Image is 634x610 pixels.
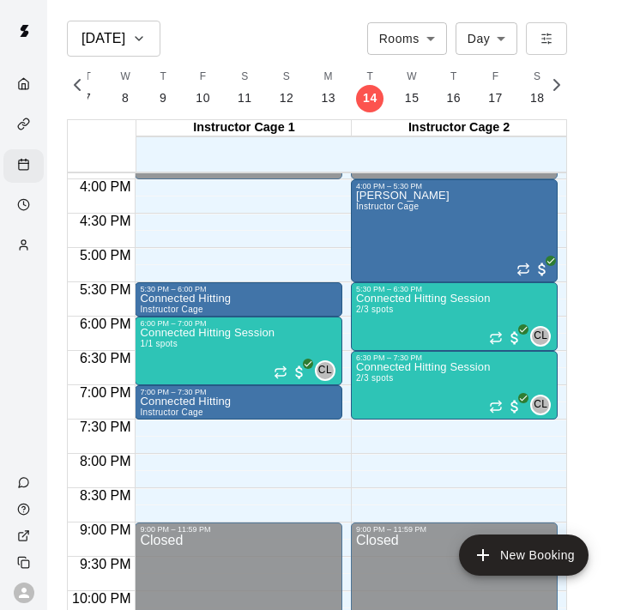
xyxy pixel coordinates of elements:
p: 14 [363,89,377,107]
div: 5:30 PM – 6:00 PM: Connected Hitting [135,282,341,317]
span: Recurring event [274,365,287,379]
span: 8:30 PM [75,488,136,503]
span: All customers have paid [506,398,523,415]
span: T [450,69,457,86]
span: T [84,69,91,86]
span: 10:00 PM [68,591,135,606]
span: Recurring event [516,263,530,276]
button: T9 [144,63,182,112]
button: [DATE] [67,21,160,57]
span: W [120,69,130,86]
div: 5:30 PM – 6:30 PM: Connected Hitting Session [351,282,558,351]
span: All customers have paid [291,364,308,381]
span: CL [534,396,547,414]
span: Colin Lyman [537,395,551,415]
div: Instructor Cage 2 [352,120,567,136]
div: 5:30 PM – 6:00 PM [140,285,336,293]
p: 7 [84,89,91,107]
span: F [200,69,207,86]
button: F17 [474,63,516,112]
span: 8:00 PM [75,454,136,468]
button: W15 [391,63,433,112]
span: 9:30 PM [75,557,136,571]
p: 15 [405,89,420,107]
span: 5:00 PM [75,248,136,263]
span: 7:00 PM [75,385,136,400]
button: M13 [307,63,349,112]
button: T16 [433,63,475,112]
p: 18 [530,89,545,107]
div: 9:00 PM – 11:59 PM [356,525,552,534]
a: Visit help center [3,496,47,522]
span: 7:30 PM [75,420,136,434]
span: All customers have paid [506,329,523,347]
p: 9 [160,89,166,107]
p: 17 [488,89,503,107]
p: 11 [238,89,252,107]
span: 1/1 spots filled [140,339,178,348]
span: 4:30 PM [75,214,136,228]
p: 13 [321,89,335,107]
span: 5:30 PM [75,282,136,297]
span: Recurring event [489,331,503,345]
div: Colin Lyman [530,326,551,347]
button: W8 [106,63,144,112]
span: 6:00 PM [75,317,136,331]
span: 6:30 PM [75,351,136,365]
div: Instructor Cage 1 [136,120,352,136]
span: 2/3 spots filled [356,305,394,314]
button: S12 [266,63,308,112]
div: 9:00 PM – 11:59 PM [140,525,336,534]
span: Colin Lyman [322,360,335,381]
div: Copy public page link [3,549,47,576]
button: S11 [224,63,266,112]
span: 2/3 spots filled [356,373,394,383]
a: Contact Us [3,469,47,496]
span: 4:00 PM [75,179,136,194]
span: T [367,69,374,86]
span: Instructor Cage [140,305,202,314]
span: S [241,69,248,86]
span: Instructor Cage [356,202,419,211]
span: CL [534,328,547,345]
div: 5:30 PM – 6:30 PM [356,285,552,293]
span: CL [318,362,332,379]
div: Colin Lyman [315,360,335,381]
button: add [459,535,589,576]
div: 6:30 PM – 7:30 PM: Connected Hitting Session [351,351,558,420]
button: T7 [69,63,106,112]
div: Colin Lyman [530,395,551,415]
span: Colin Lyman [537,326,551,347]
button: T14 [349,63,391,112]
span: Recurring event [489,400,503,414]
span: T [160,69,166,86]
p: 10 [196,89,210,107]
img: Swift logo [7,14,41,48]
span: All customers have paid [534,261,551,278]
p: 16 [447,89,462,107]
div: 6:00 PM – 7:00 PM [140,319,336,328]
h6: [DATE] [82,27,125,51]
button: S18 [516,63,559,112]
p: 12 [280,89,294,107]
span: Instructor Cage [140,408,202,417]
div: 6:30 PM – 7:30 PM [356,353,552,362]
div: Rooms [367,22,447,54]
span: 9:00 PM [75,522,136,537]
span: S [534,69,540,86]
div: 4:00 PM – 5:30 PM: Burke [351,179,558,282]
div: Day [456,22,518,54]
span: M [324,69,333,86]
span: F [492,69,499,86]
a: View public page [3,522,47,549]
button: F10 [182,63,224,112]
p: 8 [122,89,129,107]
span: S [283,69,290,86]
div: 7:00 PM – 7:30 PM: Connected Hitting [135,385,341,420]
div: 7:00 PM – 7:30 PM [140,388,336,396]
div: 6:00 PM – 7:00 PM: Connected Hitting Session [135,317,341,385]
div: 4:00 PM – 5:30 PM [356,182,552,190]
span: W [407,69,417,86]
